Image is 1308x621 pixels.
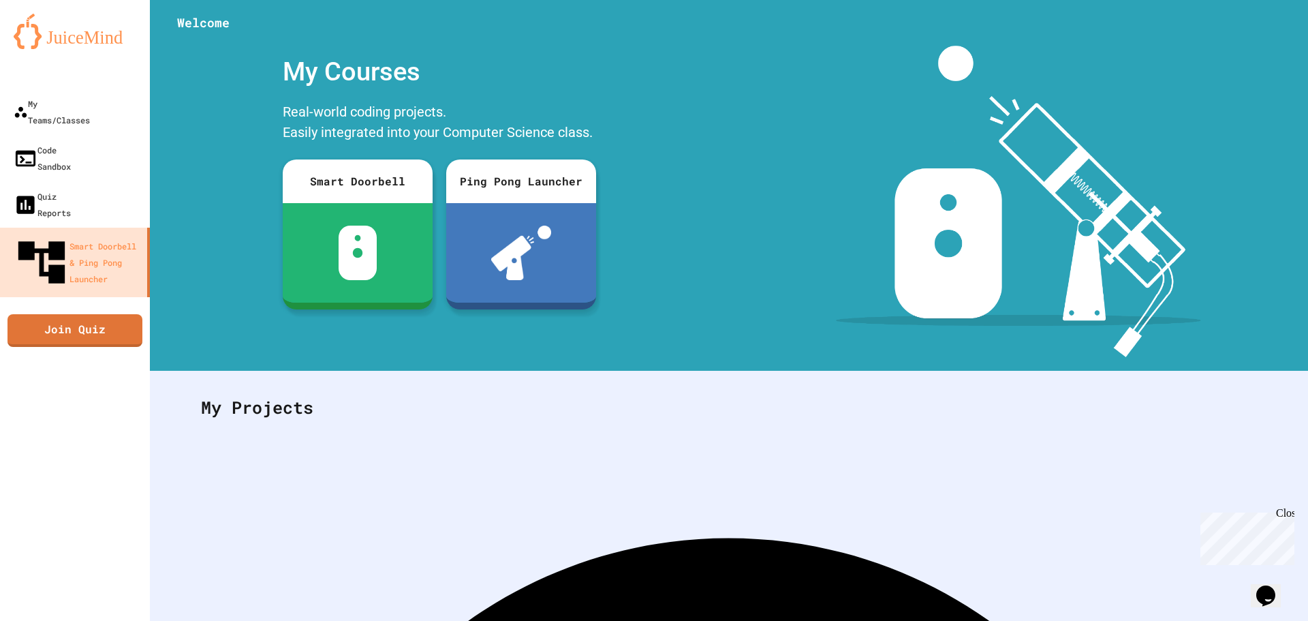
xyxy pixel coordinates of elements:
[1251,566,1294,607] iframe: chat widget
[14,142,71,175] div: Code Sandbox
[14,234,142,290] div: Smart Doorbell & Ping Pong Launcher
[14,14,136,49] img: logo-orange.svg
[491,226,552,280] img: ppl-with-ball.png
[276,98,603,149] div: Real-world coding projects. Easily integrated into your Computer Science class.
[283,160,433,203] div: Smart Doorbell
[446,160,596,203] div: Ping Pong Launcher
[5,5,94,87] div: Chat with us now!Close
[836,46,1201,357] img: banner-image-my-projects.png
[339,226,377,280] img: sdb-white.svg
[7,314,142,347] a: Join Quiz
[14,95,90,128] div: My Teams/Classes
[276,46,603,98] div: My Courses
[1195,507,1294,565] iframe: chat widget
[187,381,1271,434] div: My Projects
[14,188,71,221] div: Quiz Reports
